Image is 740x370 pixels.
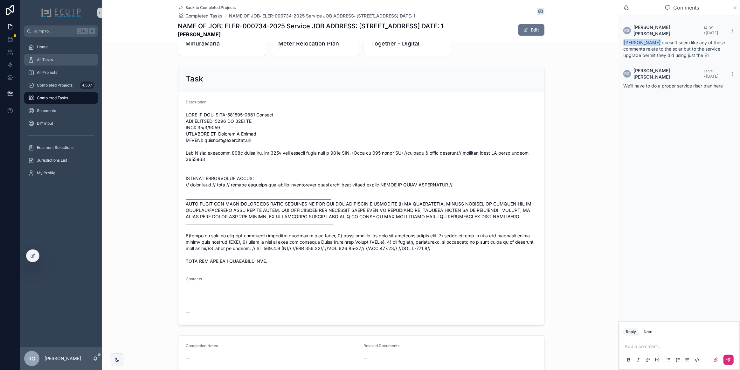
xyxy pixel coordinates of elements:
[625,71,630,76] span: RG
[41,8,81,18] img: App logo
[186,39,258,48] span: MihuraMaria
[364,343,400,348] span: Revised Documents
[24,67,98,78] a: All Projects
[371,39,444,48] span: Together - Digital
[186,289,190,295] span: --
[633,67,704,80] span: [PERSON_NAME] [PERSON_NAME]
[37,158,67,163] span: Jurisdictions List
[186,100,207,104] span: Description
[623,39,661,46] span: [PERSON_NAME]
[24,155,98,166] a: Jurisdictions List
[518,24,544,36] button: Edit
[24,167,98,179] a: My Profile
[186,343,218,348] span: Completion Notes
[45,355,81,362] p: [PERSON_NAME]
[24,80,98,91] a: Completed Projects4,507
[90,29,95,34] span: K
[186,276,202,281] span: Contacts
[80,81,94,89] div: 4,507
[178,13,223,19] a: Completed Tasks
[229,13,416,19] a: NAME OF JOB: ELER-000734-2025 Service JOB ADDRESS: [STREET_ADDRESS] DATE: 1
[186,5,236,10] span: Back to Completed Projects
[24,41,98,53] a: Home
[37,95,68,101] span: Completed Tasks
[37,108,56,113] span: Shipments
[186,112,536,264] span: LORE IP DOL: SITA-581595-0861 Consect ADI ELITSED: 5296 DO 32EI TE INCI: 35/3/9059 UTLABORE ET: D...
[623,83,723,88] span: We'll have to do a proper service riser plan here
[625,28,630,33] span: RG
[186,355,190,362] span: --
[623,40,725,58] span: doesn't seem like any of these comments relate to the solar but to the service upgrade permit the...
[641,328,655,336] button: Note
[34,29,74,34] span: Jump to...
[37,121,53,126] span: DIY Input
[28,355,35,362] span: RG
[633,24,703,37] span: [PERSON_NAME] [PERSON_NAME]
[24,142,98,153] a: Equiment Selections
[186,13,223,19] span: Completed Tasks
[37,45,48,50] span: Home
[37,83,73,88] span: Completed Projects
[24,118,98,129] a: DIY Input
[178,22,444,31] h1: NAME OF JOB: ELER-000734-2025 Service JOB ADDRESS: [STREET_ADDRESS] DATE: 1
[279,39,339,48] span: Meter Relocation Plan
[703,25,718,35] span: 14:09 • [DATE]
[37,171,55,176] span: My Profile
[673,4,699,11] span: Comments
[704,69,718,79] span: 14:14 • [DATE]
[37,57,53,62] span: All Tasks
[24,25,98,37] button: Jump to...CtrlK
[77,28,88,34] span: Ctrl
[178,5,236,10] a: Back to Completed Projects
[178,31,444,38] strong: [PERSON_NAME]
[24,92,98,104] a: Completed Tasks
[186,74,203,84] h2: Task
[20,37,102,187] div: scrollable content
[186,309,190,315] span: --
[24,105,98,116] a: Shipments
[24,54,98,66] a: All Tasks
[37,70,57,75] span: All Projects
[364,355,368,362] span: --
[37,145,73,150] span: Equiment Selections
[644,329,652,334] div: Note
[623,328,639,336] button: Reply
